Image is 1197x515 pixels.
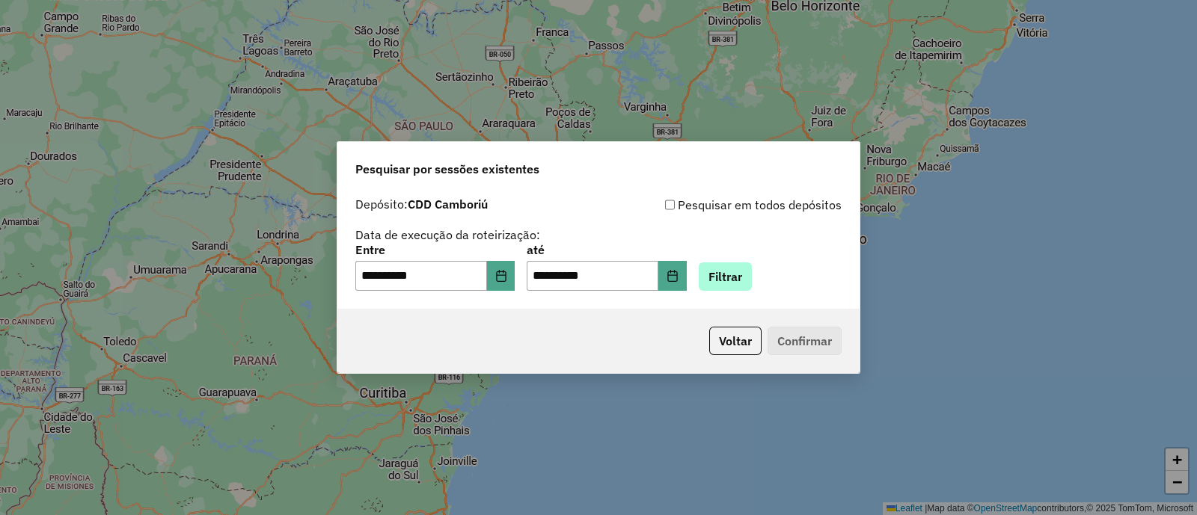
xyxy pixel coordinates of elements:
label: Depósito: [355,195,488,213]
label: Entre [355,241,515,259]
button: Filtrar [699,262,752,291]
label: Data de execução da roteirização: [355,226,540,244]
span: Pesquisar por sessões existentes [355,160,539,178]
div: Pesquisar em todos depósitos [598,196,842,214]
button: Voltar [709,327,762,355]
strong: CDD Camboriú [408,197,488,212]
label: até [527,241,686,259]
button: Choose Date [487,261,515,291]
button: Choose Date [658,261,687,291]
